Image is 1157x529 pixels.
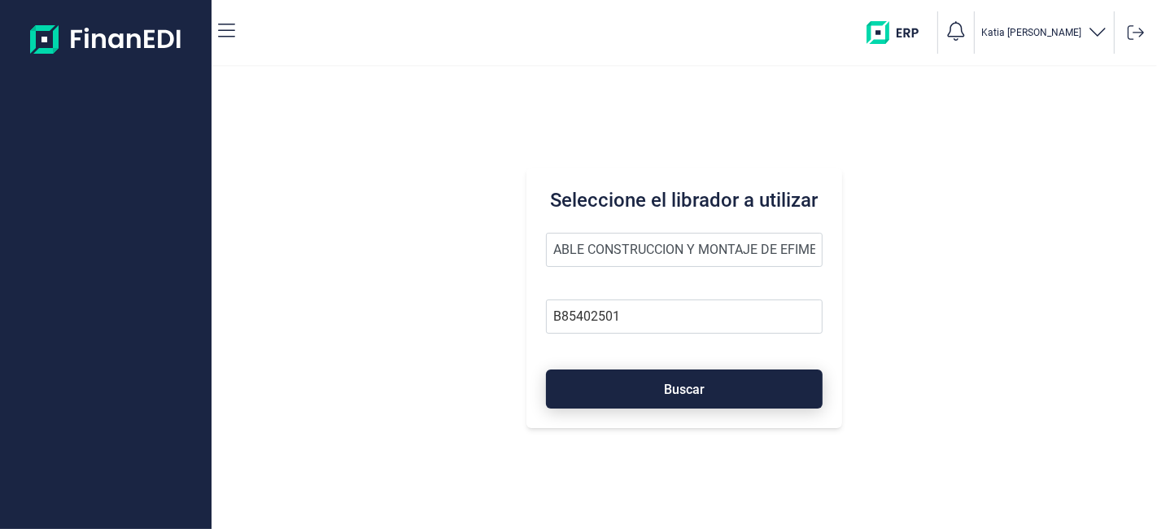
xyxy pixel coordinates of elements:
[546,299,822,334] input: Busque por NIF
[546,233,822,267] input: Seleccione la razón social
[30,13,182,65] img: Logo de aplicación
[546,369,822,409] button: Buscar
[546,187,822,213] h3: Seleccione el librador a utilizar
[867,21,931,44] img: erp
[664,383,705,396] span: Buscar
[981,21,1107,45] button: Katia [PERSON_NAME]
[981,26,1081,39] p: Katia [PERSON_NAME]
